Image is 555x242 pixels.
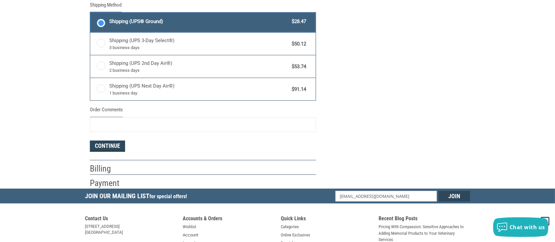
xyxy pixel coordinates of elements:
a: Online Exclusives [281,232,310,238]
a: Wishlist [183,224,196,230]
span: 1 business day [110,90,289,96]
h5: Contact Us [85,215,176,224]
span: Shipping (UPS® Ground) [110,18,289,25]
h5: Accounts & Orders [183,215,274,224]
span: 2 business days [110,67,289,74]
a: Categories [281,224,299,230]
button: Continue [90,141,125,152]
button: Chat with us [493,217,548,237]
span: $50.12 [288,40,306,48]
span: 3 business days [110,44,289,51]
span: for special offers! [149,193,187,200]
span: Shipping (UPS Next Day Air®) [110,82,289,96]
legend: Order Comments [90,106,123,117]
legend: Shipping Method [90,1,121,12]
span: $53.74 [288,63,306,70]
span: $91.14 [288,86,306,93]
span: $28.47 [288,18,306,25]
span: Chat with us [510,224,545,231]
h5: Recent Blog Posts [379,215,470,224]
a: Account [183,232,198,238]
span: Shipping (UPS 3-Day Select®) [110,37,289,51]
h5: Join Our Mailing List [85,189,190,205]
input: Join [438,191,470,202]
h2: Payment [90,178,128,189]
h2: Billing [90,163,128,174]
span: Shipping (UPS 2nd Day Air®) [110,60,289,73]
h5: Quick Links [281,215,372,224]
input: Email [335,191,437,202]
